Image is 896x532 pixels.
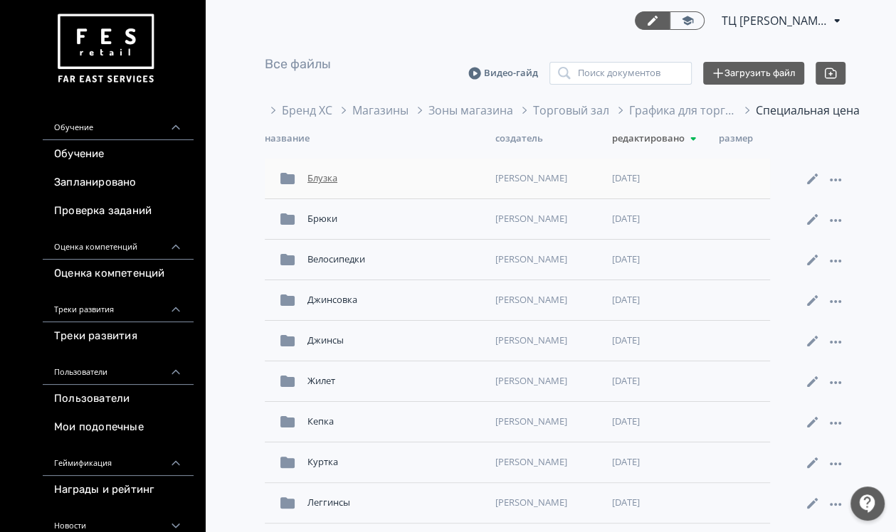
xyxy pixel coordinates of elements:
div: Оценка компетенций [43,225,194,260]
div: Куртка [302,449,490,475]
span: [DATE] [612,334,640,348]
div: [PERSON_NAME] [490,368,606,394]
a: Треки развития [43,322,194,351]
div: Джинсовка [302,287,490,313]
div: Торговый зал [533,102,609,119]
div: Блузка [302,166,490,191]
button: Загрузить файл [703,62,804,85]
div: Жилет[PERSON_NAME][DATE] [265,361,770,402]
div: Кепка [302,409,490,435]
a: Награды и рейтинг [43,476,194,504]
div: [PERSON_NAME] [490,247,606,272]
div: Джинсовка[PERSON_NAME][DATE] [265,280,770,321]
div: Торговый зал [516,102,609,119]
span: [DATE] [612,455,640,469]
div: [PERSON_NAME] [490,409,606,435]
div: Велосипедки[PERSON_NAME][DATE] [265,240,770,280]
span: [DATE] [612,415,640,429]
div: [PERSON_NAME] [490,206,606,232]
a: Проверка заданий [43,197,194,225]
div: [PERSON_NAME] [490,449,606,475]
div: [PERSON_NAME] [490,490,606,516]
div: Кепка[PERSON_NAME][DATE] [265,402,770,442]
div: Бренд XC [265,102,332,119]
div: Редактировано [612,130,719,147]
div: Леггинсы[PERSON_NAME][DATE] [265,483,770,523]
div: Магазины [335,102,409,119]
span: [DATE] [612,374,640,388]
div: Брюки[PERSON_NAME][DATE] [265,199,770,240]
div: Брюки [302,206,490,232]
div: Бренд XC [282,102,332,119]
div: Название [265,130,495,147]
span: [DATE] [612,293,640,307]
div: Велосипедки [302,247,490,272]
span: [DATE] [612,496,640,510]
a: Обучение [43,140,194,169]
div: Джинсы[PERSON_NAME][DATE] [265,321,770,361]
div: [PERSON_NAME] [490,166,606,191]
div: Зоны магазина [411,102,513,119]
div: [PERSON_NAME] [490,328,606,353]
div: Жилет [302,368,490,394]
div: Обучение [43,106,194,140]
span: [DATE] [612,252,640,267]
div: Геймификация [43,442,194,476]
div: Куртка[PERSON_NAME][DATE] [265,442,770,483]
div: Графика для торгового зала [612,102,736,119]
div: Пользователи [43,351,194,385]
div: Специальная цена [756,102,860,119]
a: Переключиться в режим ученика [670,11,705,30]
span: ТЦ Аура Сургут ХС 6112073 [722,12,828,29]
img: https://files.teachbase.ru/system/account/57463/logo/medium-936fc5084dd2c598f50a98b9cbe0469a.png [54,9,157,89]
a: Мои подопечные [43,413,194,442]
div: Магазины [352,102,409,119]
a: Оценка компетенций [43,260,194,288]
span: [DATE] [612,212,640,226]
div: Зоны магазина [428,102,513,119]
div: Джинсы [302,328,490,353]
div: Блузка[PERSON_NAME][DATE] [265,159,770,199]
div: Леггинсы [302,490,490,516]
div: Треки развития [43,288,194,322]
a: Все файлы [265,56,331,72]
div: Специальная цена [739,102,860,119]
a: Пользователи [43,385,194,413]
div: Графика для торгового зала [629,102,736,119]
div: Размер [719,130,776,147]
div: [PERSON_NAME] [490,287,606,313]
a: Видео-гайд [468,66,538,80]
a: Запланировано [43,169,194,197]
span: [DATE] [612,171,640,186]
div: Создатель [495,130,612,147]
